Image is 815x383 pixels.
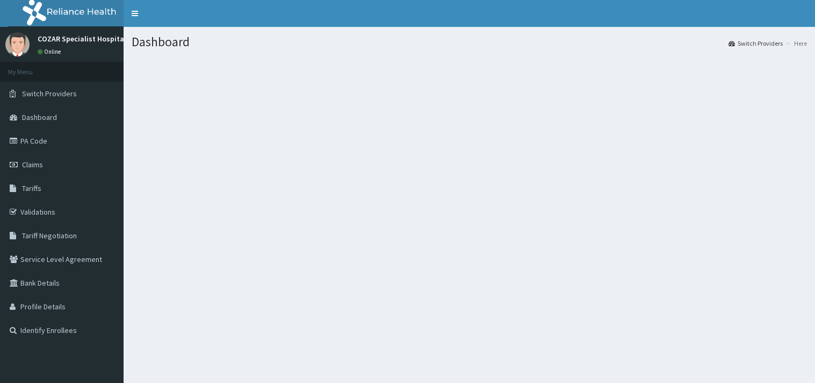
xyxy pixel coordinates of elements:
[729,39,783,48] a: Switch Providers
[22,89,77,98] span: Switch Providers
[22,112,57,122] span: Dashboard
[22,183,41,193] span: Tariffs
[22,160,43,169] span: Claims
[132,35,807,49] h1: Dashboard
[22,231,77,240] span: Tariff Negotiation
[784,39,807,48] li: Here
[38,35,126,42] p: COZAR Specialist Hospital
[5,32,30,56] img: User Image
[38,48,63,55] a: Online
